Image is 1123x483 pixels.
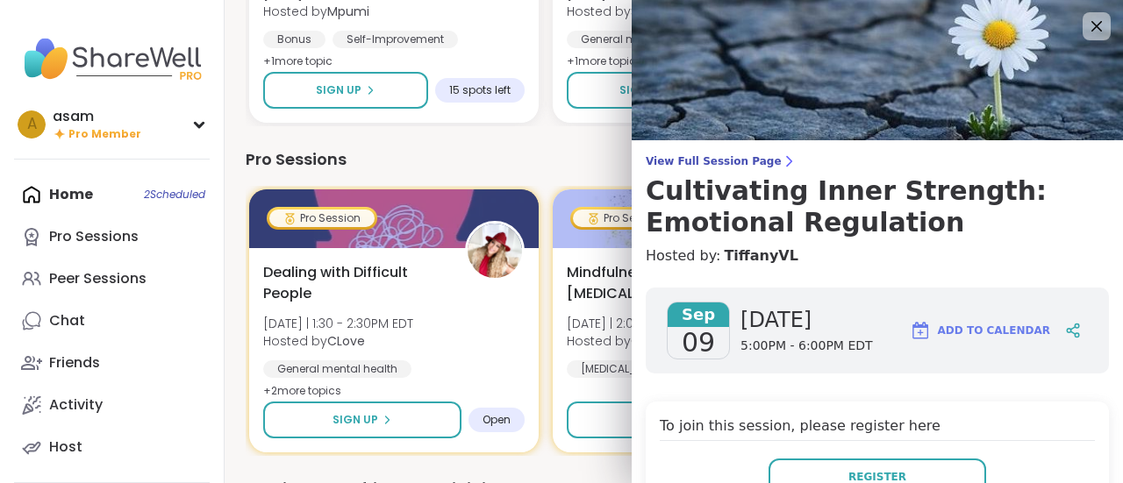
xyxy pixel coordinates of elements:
a: Pro Sessions [14,216,210,258]
img: ShareWell Nav Logo [14,28,210,89]
span: [DATE] | 1:30 - 2:30PM EDT [263,315,413,332]
div: Pro Session [269,210,375,227]
span: Dealing with Difficult People [263,262,446,304]
div: Peer Sessions [49,269,147,288]
img: ShareWell Logomark [910,320,931,341]
h4: Hosted by: [646,245,1109,266]
span: 09 [682,327,715,359]
div: Friends [49,353,100,373]
button: Sign Up [263,72,428,109]
div: Self-Improvement [333,31,458,48]
span: Sign Up [333,412,378,428]
a: Friends [14,342,210,384]
div: Bonus [263,31,325,48]
button: Add to Calendar [902,309,1058,352]
div: General mental health [567,31,715,48]
span: Add to Calendar [938,323,1050,338]
div: Pro Sessions [49,227,139,246]
span: Hosted by [567,332,722,350]
span: Mindfulness for [MEDICAL_DATA] [567,262,749,304]
a: TiffanyVL [724,245,798,266]
b: Mpumi [327,3,369,20]
b: CLove [327,332,365,350]
span: Hosted by [567,3,719,20]
div: Chat [49,311,85,330]
button: Sign Up [567,72,732,109]
span: Hosted by [263,3,416,20]
div: [MEDICAL_DATA] [567,360,683,378]
span: View Full Session Page [646,154,1109,168]
span: Hosted by [263,332,413,350]
h3: Cultivating Inner Strength: Emotional Regulation [646,175,1109,238]
div: asam [53,107,141,126]
span: Open [483,413,511,427]
span: Sign Up [619,82,665,98]
span: 15 spots left [449,83,511,97]
span: Sign Up [316,82,361,98]
span: [DATE] [740,306,873,334]
div: General mental health [263,360,411,378]
a: Chat [14,300,210,342]
div: Pro Session [573,210,678,227]
span: Sep [668,302,729,327]
a: View Full Session PageCultivating Inner Strength: Emotional Regulation [646,154,1109,238]
a: Peer Sessions [14,258,210,300]
button: Sign Up [263,401,461,438]
b: Shawnti [631,3,679,20]
span: [DATE] | 2:00 - 3:00PM EDT [567,315,722,332]
span: a [27,113,37,136]
button: Sign Up [567,401,765,438]
div: Host [49,437,82,457]
span: 5:00PM - 6:00PM EDT [740,337,873,355]
a: Activity [14,384,210,426]
a: Host [14,426,210,468]
div: Pro Sessions [246,147,1102,172]
span: Pro Member [68,127,141,142]
img: CLove [468,224,522,278]
h4: To join this session, please register here [660,416,1095,441]
b: CoachJennifer [631,332,722,350]
div: Activity [49,395,103,415]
